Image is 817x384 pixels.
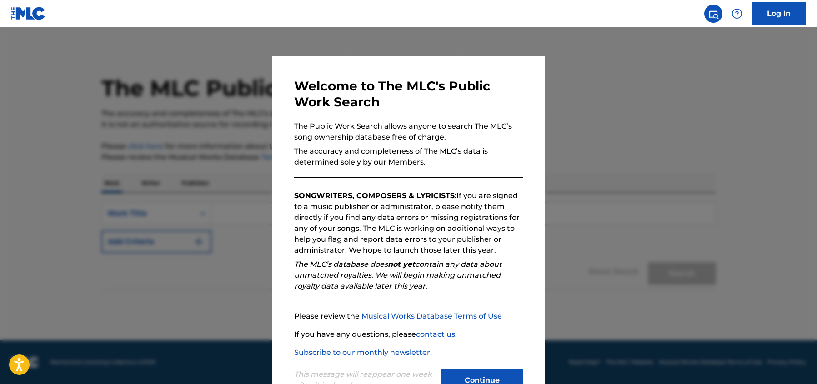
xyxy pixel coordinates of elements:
[294,329,523,340] p: If you have any questions, please .
[388,260,415,269] strong: not yet
[294,121,523,143] p: The Public Work Search allows anyone to search The MLC’s song ownership database free of charge.
[728,5,746,23] div: Help
[732,8,742,19] img: help
[704,5,722,23] a: Public Search
[752,2,806,25] a: Log In
[772,340,817,384] iframe: Chat Widget
[294,311,523,322] p: Please review the
[294,78,523,110] h3: Welcome to The MLC's Public Work Search
[11,7,46,20] img: MLC Logo
[294,191,456,200] strong: SONGWRITERS, COMPOSERS & LYRICISTS:
[361,312,502,320] a: Musical Works Database Terms of Use
[294,260,502,290] em: The MLC’s database does contain any data about unmatched royalties. We will begin making unmatche...
[294,146,523,168] p: The accuracy and completeness of The MLC’s data is determined solely by our Members.
[708,8,719,19] img: search
[294,348,432,357] a: Subscribe to our monthly newsletter!
[294,190,523,256] p: If you are signed to a music publisher or administrator, please notify them directly if you find ...
[416,330,455,339] a: contact us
